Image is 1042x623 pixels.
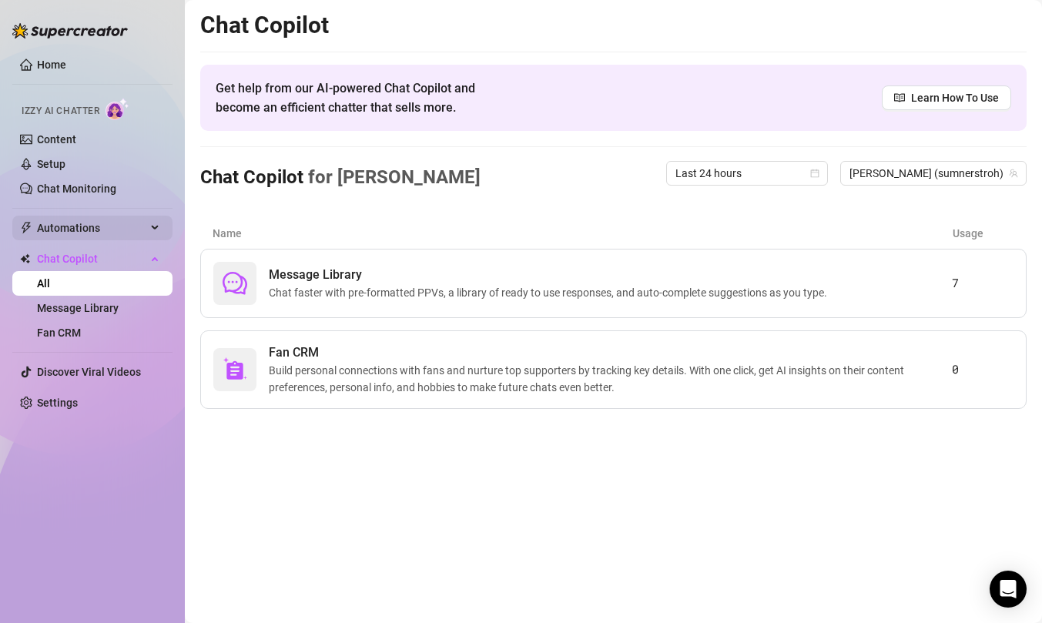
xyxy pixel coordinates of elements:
[269,362,952,396] span: Build personal connections with fans and nurture top supporters by tracking key details. With one...
[990,571,1027,608] div: Open Intercom Messenger
[223,357,247,382] img: svg%3e
[200,166,481,190] h3: Chat Copilot
[223,271,247,296] span: comment
[12,23,128,39] img: logo-BBDzfeDw.svg
[37,246,146,271] span: Chat Copilot
[675,162,819,185] span: Last 24 hours
[952,274,1014,293] article: 7
[216,79,512,117] span: Get help from our AI-powered Chat Copilot and become an efficient chatter that sells more.
[20,253,30,264] img: Chat Copilot
[882,85,1011,110] a: Learn How To Use
[269,284,833,301] span: Chat faster with pre-formatted PPVs, a library of ready to use responses, and auto-complete sugge...
[952,360,1014,379] article: 0
[37,366,141,378] a: Discover Viral Videos
[106,98,129,120] img: AI Chatter
[953,225,1014,242] article: Usage
[849,162,1017,185] span: Sumner (sumnerstroh)
[911,89,999,106] span: Learn How To Use
[200,11,1027,40] h2: Chat Copilot
[269,343,952,362] span: Fan CRM
[37,327,81,339] a: Fan CRM
[1009,169,1018,178] span: team
[810,169,819,178] span: calendar
[213,225,953,242] article: Name
[37,133,76,146] a: Content
[37,59,66,71] a: Home
[37,183,116,195] a: Chat Monitoring
[37,216,146,240] span: Automations
[37,277,50,290] a: All
[37,397,78,409] a: Settings
[20,222,32,234] span: thunderbolt
[37,158,65,170] a: Setup
[22,104,99,119] span: Izzy AI Chatter
[269,266,833,284] span: Message Library
[894,92,905,103] span: read
[303,166,481,188] span: for [PERSON_NAME]
[37,302,119,314] a: Message Library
